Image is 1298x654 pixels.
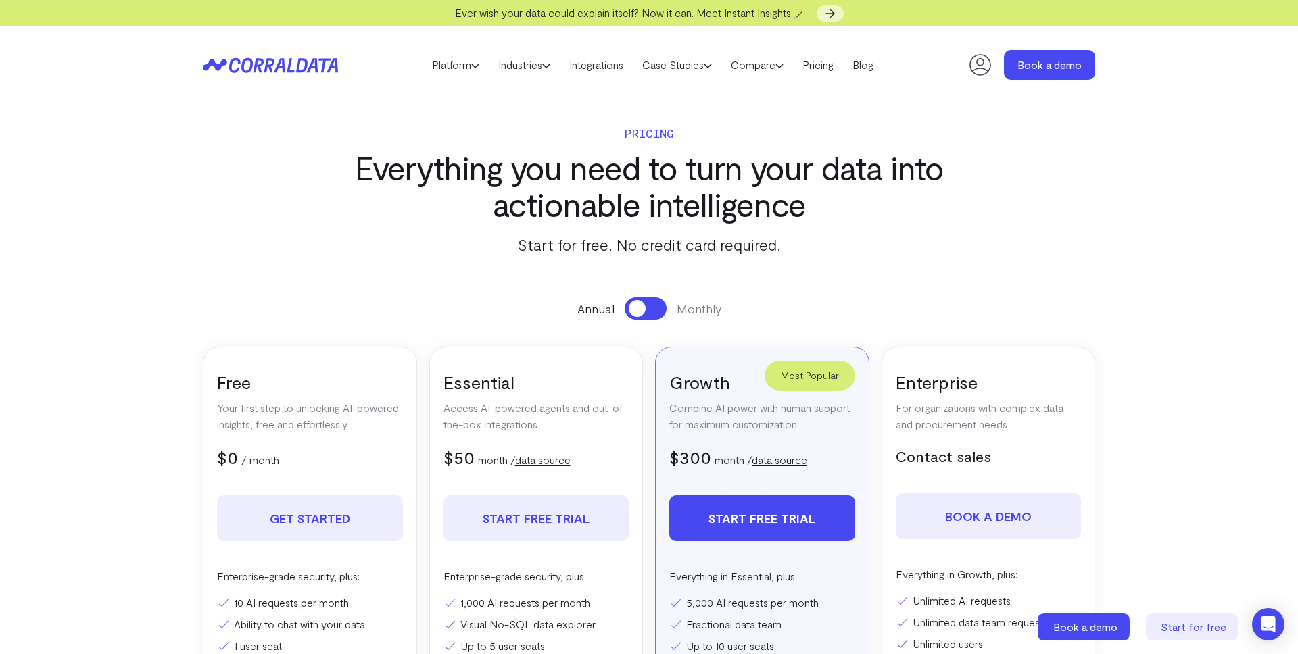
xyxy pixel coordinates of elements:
[443,595,629,611] li: 1,000 AI requests per month
[443,371,629,393] h3: Essential
[1004,50,1095,80] a: Book a demo
[669,400,855,432] p: Combine AI power with human support for maximum customization
[896,566,1082,582] p: Everything in Growth, plus:
[715,452,807,468] p: month /
[334,232,964,257] p: Start for free. No credit card required.
[793,55,843,75] a: Pricing
[633,55,721,75] a: Case Studies
[443,638,629,654] li: Up to 5 user seats
[721,55,793,75] a: Compare
[217,568,403,584] p: Enterprise-grade security, plus:
[443,495,629,541] a: Start free trial
[1252,608,1284,640] div: Open Intercom Messenger
[896,371,1082,393] h3: Enterprise
[489,55,560,75] a: Industries
[478,452,571,468] p: month /
[669,447,711,468] span: $300
[1053,620,1117,633] span: Book a demo
[443,447,475,468] span: $50
[443,568,629,584] p: Enterprise-grade security, plus:
[896,614,1082,630] li: Unlimited data team requests
[217,495,403,541] a: Get Started
[1161,620,1226,633] span: Start for free
[423,55,489,75] a: Platform
[896,493,1082,539] a: Book a demo
[669,495,855,541] a: Start free trial
[896,446,1082,466] h5: Contact sales
[1038,613,1132,640] a: Book a demo
[669,595,855,611] li: 5,000 AI requests per month
[217,595,403,611] li: 10 AI requests per month
[752,453,807,466] a: data source
[577,300,615,318] span: Annual
[217,616,403,632] li: Ability to chat with your data
[896,593,1082,609] li: Unlimited AI requests
[217,400,403,432] p: Your first step to unlocking AI-powered insights, free and effortlessly
[669,371,855,393] h3: Growth
[443,616,629,632] li: Visual No-SQL data explorer
[241,452,279,468] p: / month
[217,371,403,393] h3: Free
[515,453,571,466] a: data source
[896,400,1082,432] p: For organizations with complex data and procurement needs
[334,124,964,143] p: Pricing
[455,6,807,19] span: Ever wish your data could explain itself? Now it can. Meet Instant Insights 🪄
[843,55,883,75] a: Blog
[765,361,855,391] div: Most Popular
[443,400,629,432] p: Access AI-powered agents and out-of-the-box integrations
[896,636,1082,652] li: Unlimited users
[1146,613,1241,640] a: Start for free
[217,638,403,654] li: 1 user seat
[669,568,855,584] p: Everything in Essential, plus:
[677,300,721,318] span: Monthly
[334,149,964,222] h3: Everything you need to turn your data into actionable intelligence
[560,55,633,75] a: Integrations
[669,638,855,654] li: Up to 10 user seats
[669,616,855,632] li: Fractional data team
[217,447,238,468] span: $0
